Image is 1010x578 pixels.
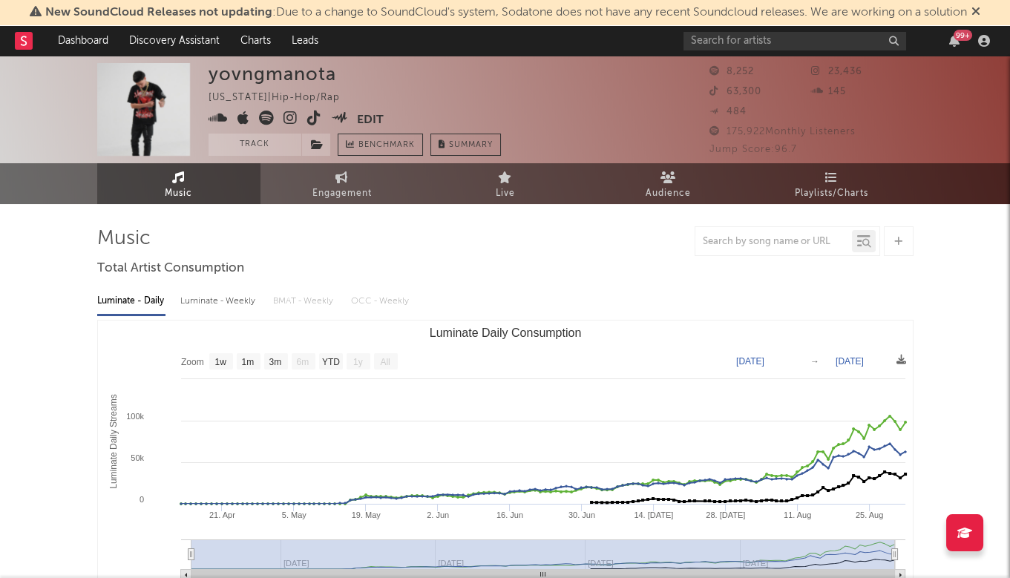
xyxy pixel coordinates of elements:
span: 484 [709,107,747,116]
text: 21. Apr [209,510,235,519]
span: Total Artist Consumption [97,260,244,277]
text: → [810,356,819,367]
a: Leads [281,26,329,56]
div: Luminate - Daily [97,289,165,314]
a: Discovery Assistant [119,26,230,56]
text: Luminate Daily Consumption [429,326,581,339]
text: 5. May [281,510,306,519]
a: Engagement [260,163,424,204]
text: 19. May [351,510,381,519]
text: 1y [353,357,363,367]
text: 6m [296,357,309,367]
input: Search for artists [683,32,906,50]
div: Luminate - Weekly [180,289,258,314]
span: Summary [449,141,493,149]
a: Live [424,163,587,204]
div: [US_STATE] | Hip-Hop/Rap [209,89,357,107]
span: Benchmark [358,137,415,154]
span: Music [165,185,192,203]
a: Audience [587,163,750,204]
div: 99 + [954,30,972,41]
span: Dismiss [971,7,980,19]
span: Playlists/Charts [795,185,868,203]
text: 0 [139,495,143,504]
text: 2. Jun [427,510,449,519]
span: Live [496,185,515,203]
button: 99+ [949,35,960,47]
a: Playlists/Charts [750,163,914,204]
button: Edit [357,111,384,129]
span: Engagement [312,185,372,203]
span: 175,922 Monthly Listeners [709,127,856,137]
text: Zoom [181,357,204,367]
div: yovngmanota [209,63,336,85]
text: 1m [241,357,254,367]
text: [DATE] [836,356,864,367]
input: Search by song name or URL [695,236,852,248]
text: 16. Jun [496,510,522,519]
text: [DATE] [736,356,764,367]
button: Summary [430,134,501,156]
span: 8,252 [709,67,754,76]
text: 30. Jun [568,510,594,519]
span: : Due to a change to SoundCloud's system, Sodatone does not have any recent Soundcloud releases. ... [45,7,967,19]
text: Luminate Daily Streams [108,394,118,488]
span: 23,436 [811,67,862,76]
button: Track [209,134,301,156]
span: 145 [811,87,846,96]
text: 100k [126,412,144,421]
span: Audience [646,185,691,203]
span: New SoundCloud Releases not updating [45,7,272,19]
text: 50k [131,453,144,462]
text: All [380,357,390,367]
a: Charts [230,26,281,56]
text: 3m [269,357,281,367]
span: Jump Score: 96.7 [709,145,797,154]
text: 11. Aug [783,510,810,519]
span: 63,300 [709,87,761,96]
text: 28. [DATE] [706,510,745,519]
a: Benchmark [338,134,423,156]
a: Dashboard [47,26,119,56]
text: 25. Aug [855,510,882,519]
text: YTD [321,357,339,367]
a: Music [97,163,260,204]
text: 1w [214,357,226,367]
text: 14. [DATE] [634,510,673,519]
